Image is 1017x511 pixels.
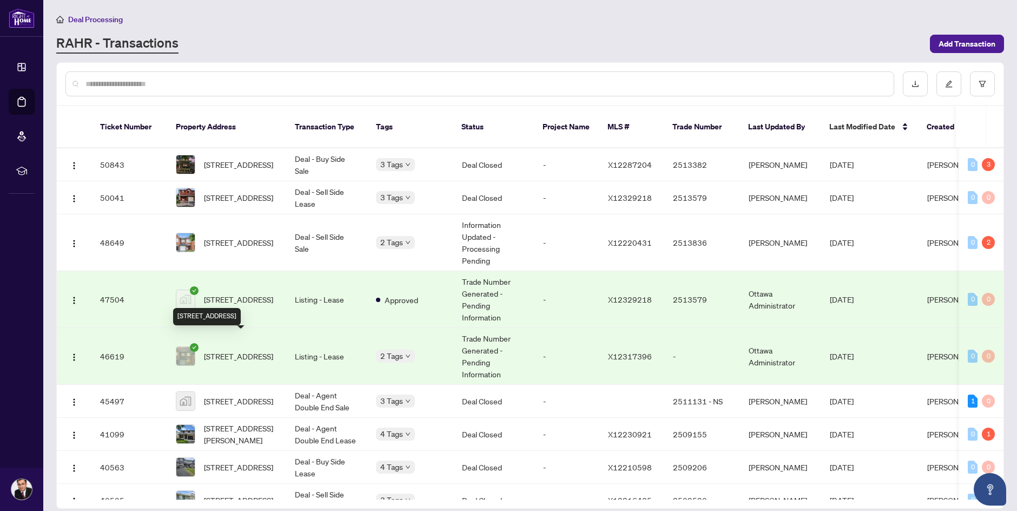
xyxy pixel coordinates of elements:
td: Listing - Lease [286,271,367,328]
td: Deal - Sell Side Lease [286,181,367,214]
td: 2509206 [664,451,740,484]
td: 45497 [91,385,167,418]
td: [PERSON_NAME] [740,214,821,271]
img: Logo [70,296,78,305]
button: Logo [65,348,83,365]
img: Logo [70,398,78,407]
span: check-circle [190,286,199,295]
div: 0 [968,350,978,363]
button: Logo [65,492,83,509]
img: thumbnail-img [176,392,195,410]
td: 47504 [91,271,167,328]
div: 0 [968,191,978,204]
td: 41099 [91,418,167,451]
td: [PERSON_NAME] [740,451,821,484]
span: [PERSON_NAME] [927,429,986,439]
span: down [405,431,411,437]
th: Status [453,106,534,148]
img: Logo [70,464,78,473]
img: logo [9,8,35,28]
span: 3 Tags [380,494,403,506]
span: [DATE] [830,429,854,439]
span: [STREET_ADDRESS][PERSON_NAME] [204,422,278,446]
td: 50843 [91,148,167,181]
td: - [534,328,599,385]
div: 3 [982,158,995,171]
td: Deal - Agent Double End Lease [286,418,367,451]
span: 3 Tags [380,395,403,407]
div: 0 [982,350,995,363]
img: Logo [70,239,78,248]
span: X12329218 [608,294,652,304]
button: edit [936,71,961,96]
span: Add Transaction [939,35,995,53]
span: [PERSON_NAME] [927,462,986,472]
img: thumbnail-img [176,155,195,174]
td: 2513382 [664,148,740,181]
div: 1 [968,395,978,408]
span: X12220431 [608,238,652,247]
span: 3 Tags [380,191,403,204]
img: Logo [70,431,78,440]
td: [PERSON_NAME] [740,385,821,418]
td: - [534,451,599,484]
td: 2513836 [664,214,740,271]
th: Ticket Number [91,106,167,148]
span: [PERSON_NAME] [927,238,986,247]
td: - [534,418,599,451]
td: Deal Closed [453,385,534,418]
td: - [534,271,599,328]
span: [STREET_ADDRESS] [204,237,273,248]
th: Tags [367,106,453,148]
td: [PERSON_NAME] [740,418,821,451]
span: [STREET_ADDRESS] [204,395,273,407]
td: 2513579 [664,271,740,328]
button: download [903,71,928,96]
th: Trade Number [664,106,739,148]
div: 0 [968,461,978,474]
td: - [534,214,599,271]
button: Logo [65,392,83,410]
span: [PERSON_NAME] [927,294,986,304]
td: [PERSON_NAME] [740,181,821,214]
td: Information Updated - Processing Pending [453,214,534,271]
span: 3 Tags [380,158,403,171]
span: X12230921 [608,429,652,439]
span: [DATE] [830,396,854,406]
th: Last Modified Date [821,106,918,148]
td: - [534,148,599,181]
div: 0 [968,236,978,249]
span: [STREET_ADDRESS] [204,494,273,506]
span: [STREET_ADDRESS] [204,159,273,171]
td: 48649 [91,214,167,271]
span: [STREET_ADDRESS] [204,293,273,305]
div: 0 [982,191,995,204]
td: Trade Number Generated - Pending Information [453,328,534,385]
td: 40563 [91,451,167,484]
span: down [405,195,411,200]
span: filter [979,80,986,88]
span: [PERSON_NAME] [927,396,986,406]
th: Transaction Type [286,106,367,148]
span: down [405,497,411,503]
td: Ottawa Administrator [740,328,821,385]
th: Project Name [534,106,599,148]
img: Profile Icon [11,479,32,500]
img: thumbnail-img [176,458,195,476]
td: Deal Closed [453,418,534,451]
td: - [534,385,599,418]
td: [PERSON_NAME] [740,148,821,181]
div: [STREET_ADDRESS] [173,308,241,325]
button: Logo [65,458,83,476]
td: 2513579 [664,181,740,214]
span: X12216435 [608,495,652,505]
span: 4 Tags [380,461,403,473]
img: thumbnail-img [176,347,195,365]
span: home [56,16,64,23]
img: thumbnail-img [176,290,195,309]
span: down [405,464,411,470]
span: [DATE] [830,294,854,304]
div: 0 [968,428,978,441]
img: thumbnail-img [176,491,195,509]
span: down [405,353,411,359]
